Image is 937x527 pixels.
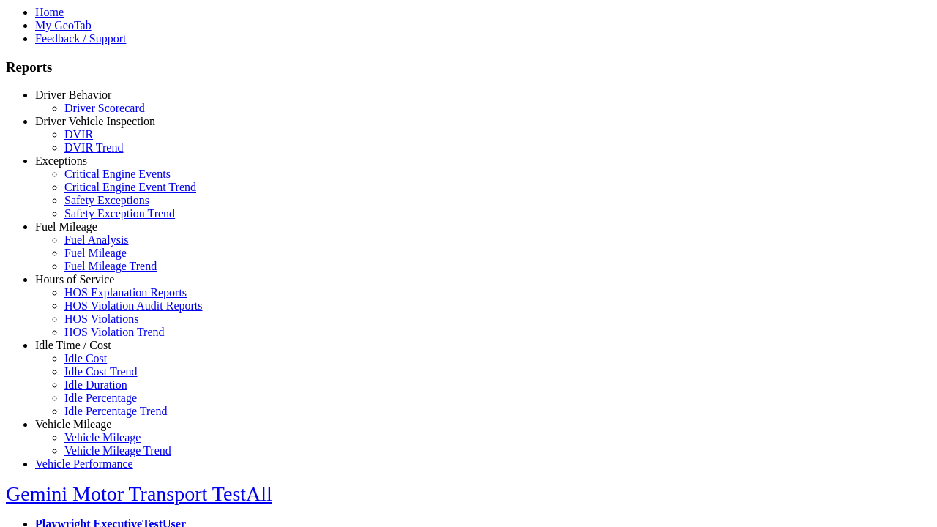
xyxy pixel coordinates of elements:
a: Critical Engine Events [64,168,171,180]
a: DVIR Trend [64,141,123,154]
a: Driver Behavior [35,89,111,101]
a: Feedback / Support [35,32,126,45]
a: Home [35,6,64,18]
a: Idle Percentage [64,392,137,404]
h3: Reports [6,59,931,75]
a: Safety Exceptions [64,194,149,206]
a: HOS Explanation Reports [64,286,187,299]
a: Vehicle Performance [35,457,133,470]
a: HOS Violation Audit Reports [64,299,203,312]
a: Vehicle Mileage Trend [64,444,171,457]
a: Hours of Service [35,273,114,285]
a: Idle Cost [64,352,107,365]
a: My GeoTab [35,19,92,31]
a: Idle Cost Trend [64,365,138,378]
a: Fuel Mileage Trend [64,260,157,272]
a: Idle Duration [64,378,127,391]
a: HOS Violations [64,313,138,325]
a: Exceptions [35,154,87,167]
a: Safety Exception Trend [64,207,175,220]
a: Gemini Motor Transport TestAll [6,482,272,505]
a: Idle Percentage Trend [64,405,167,417]
a: Fuel Analysis [64,233,129,246]
a: Fuel Mileage [64,247,127,259]
a: Critical Engine Event Trend [64,181,196,193]
a: HOS Violation Trend [64,326,165,338]
a: Fuel Mileage [35,220,97,233]
a: Driver Scorecard [64,102,145,114]
a: Idle Time / Cost [35,339,111,351]
a: Vehicle Mileage [64,431,141,444]
a: Driver Vehicle Inspection [35,115,155,127]
a: Vehicle Mileage [35,418,111,430]
a: DVIR [64,128,93,141]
